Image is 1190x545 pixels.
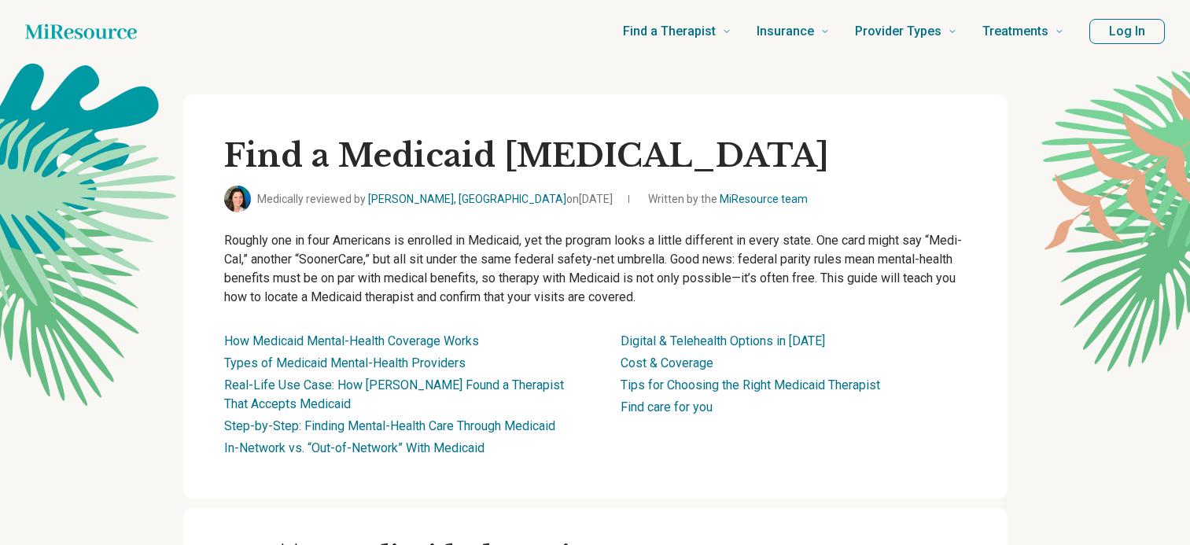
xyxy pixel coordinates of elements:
[224,231,967,307] p: Roughly one in four Americans is enrolled in Medicaid, yet the program looks a little different i...
[566,193,613,205] span: on [DATE]
[982,20,1048,42] span: Treatments
[720,193,808,205] a: MiResource team
[257,191,613,208] span: Medically reviewed by
[224,377,564,411] a: Real-Life Use Case: How [PERSON_NAME] Found a Therapist That Accepts Medicaid
[368,193,566,205] a: [PERSON_NAME], [GEOGRAPHIC_DATA]
[224,355,466,370] a: Types of Medicaid Mental-Health Providers
[1089,19,1165,44] button: Log In
[757,20,814,42] span: Insurance
[648,191,808,208] span: Written by the
[621,355,713,370] a: Cost & Coverage
[224,440,484,455] a: In-Network vs. “Out-of-Network” With Medicaid
[224,333,479,348] a: How Medicaid Mental-Health Coverage Works
[623,20,716,42] span: Find a Therapist
[621,333,825,348] a: Digital & Telehealth Options in [DATE]
[224,135,967,176] h1: Find a Medicaid [MEDICAL_DATA]
[25,16,137,47] a: Home page
[224,418,555,433] a: Step-by-Step: Finding Mental-Health Care Through Medicaid
[855,20,941,42] span: Provider Types
[621,400,713,414] a: Find care for you
[621,377,880,392] a: Tips for Choosing the Right Medicaid Therapist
